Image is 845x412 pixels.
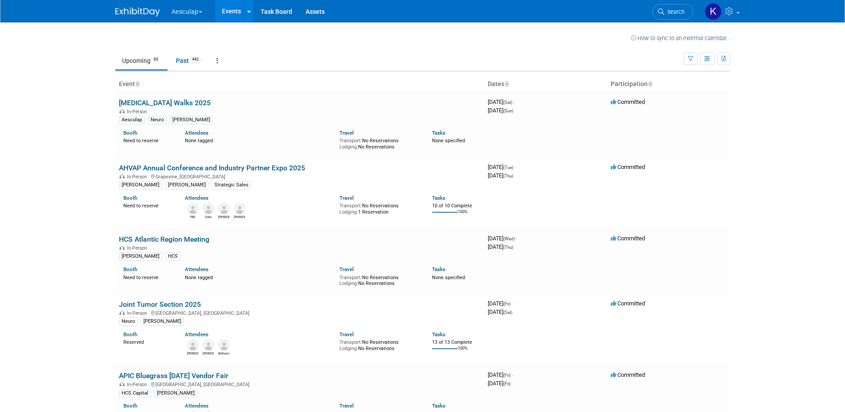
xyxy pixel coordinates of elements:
span: (Thu) [503,245,513,250]
a: Travel [339,331,354,338]
span: - [512,300,513,307]
span: Transport: [339,275,362,280]
div: Aesculap [119,116,145,124]
a: Upcoming60 [115,52,167,69]
div: 10 of 10 Complete [432,203,481,209]
a: Booth [123,130,137,136]
td: 100% [458,210,468,222]
a: Travel [339,195,354,201]
span: Committed [611,300,645,307]
a: [MEDICAL_DATA] Walks 2025 [119,99,211,107]
a: Booth [123,331,137,338]
div: TBD [187,214,198,219]
a: Travel [339,130,354,136]
a: Booth [123,195,137,201]
span: In-Person [127,109,150,115]
span: Lodging: [339,144,358,150]
img: Bethanie Burke [219,340,229,350]
a: Tasks [432,130,445,136]
span: - [514,164,516,170]
a: Past442 [169,52,208,69]
span: (Sat) [503,310,512,315]
div: No Reservations 1 Reservation [339,201,419,215]
a: How to sync to an external calendar... [631,35,730,41]
img: Marlon Mays [234,203,245,214]
span: [DATE] [488,300,513,307]
span: None specified [432,275,465,280]
img: In-Person Event [119,109,125,113]
a: APIC Bluegrass [DATE] Vendor Fair [119,371,229,380]
span: - [512,371,513,378]
div: [PERSON_NAME] [119,252,162,260]
span: (Fri) [503,373,510,378]
span: (Sun) [503,108,513,113]
div: HCS Capital [119,389,151,397]
a: Sort by Participation Type [648,80,652,87]
a: Attendees [185,130,208,136]
span: [DATE] [488,164,516,170]
a: Tasks [432,331,445,338]
span: In-Person [127,382,150,387]
div: Odra Anderson [203,214,214,219]
a: Booth [123,266,137,272]
span: 442 [189,56,201,63]
span: - [516,235,518,242]
span: Transport: [339,203,362,209]
div: [PERSON_NAME] [165,181,208,189]
div: No Reservations No Reservations [339,338,419,351]
a: Attendees [185,403,208,409]
img: In-Person Event [119,310,125,315]
span: Lodging: [339,346,358,351]
a: Attendees [185,266,208,272]
img: Kelsey Deemer [705,3,722,20]
a: Sort by Event Name [135,80,139,87]
a: Search [652,4,693,20]
a: Sort by Start Date [504,80,509,87]
div: [GEOGRAPHIC_DATA], [GEOGRAPHIC_DATA] [119,380,481,387]
div: HCS [165,252,180,260]
span: 60 [151,56,161,63]
img: TBD [188,203,198,214]
span: [DATE] [488,235,518,242]
td: 100% [458,346,468,358]
a: Tasks [432,266,445,272]
span: Committed [611,371,645,378]
span: Committed [611,99,645,105]
span: [DATE] [488,107,513,114]
img: Conner Cunningham [188,340,198,350]
span: (Fri) [503,381,510,386]
span: Transport: [339,138,362,144]
span: [DATE] [488,371,513,378]
span: (Tue) [503,165,513,170]
div: Need to reserve [123,273,172,281]
th: Dates [484,77,607,92]
img: Odra Anderson [203,203,214,214]
span: Lodging: [339,280,358,286]
a: Travel [339,266,354,272]
span: In-Person [127,174,150,180]
a: Travel [339,403,354,409]
a: HCS Atlantic Region Meeting [119,235,209,243]
div: Strategic Sales [212,181,251,189]
img: ExhibitDay [115,8,160,16]
img: Allison Hughes [219,203,229,214]
span: None specified [432,138,465,144]
span: [DATE] [488,99,515,105]
span: [DATE] [488,172,513,179]
div: [PERSON_NAME] [154,389,197,397]
img: In-Person Event [119,382,125,386]
span: [DATE] [488,380,510,387]
div: No Reservations No Reservations [339,273,419,287]
div: Allison Hughes [218,214,229,219]
span: (Sat) [503,100,512,105]
span: In-Person [127,310,150,316]
th: Participation [607,77,730,92]
div: Reserved [123,338,172,346]
div: 13 of 13 Complete [432,339,481,346]
a: AHVAP Annual Conference and Industry Partner Expo 2025 [119,164,305,172]
div: None tagged [185,273,333,281]
div: Marlon Mays [234,214,245,219]
span: - [514,99,515,105]
img: In-Person Event [119,174,125,178]
div: Neuro [148,116,167,124]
